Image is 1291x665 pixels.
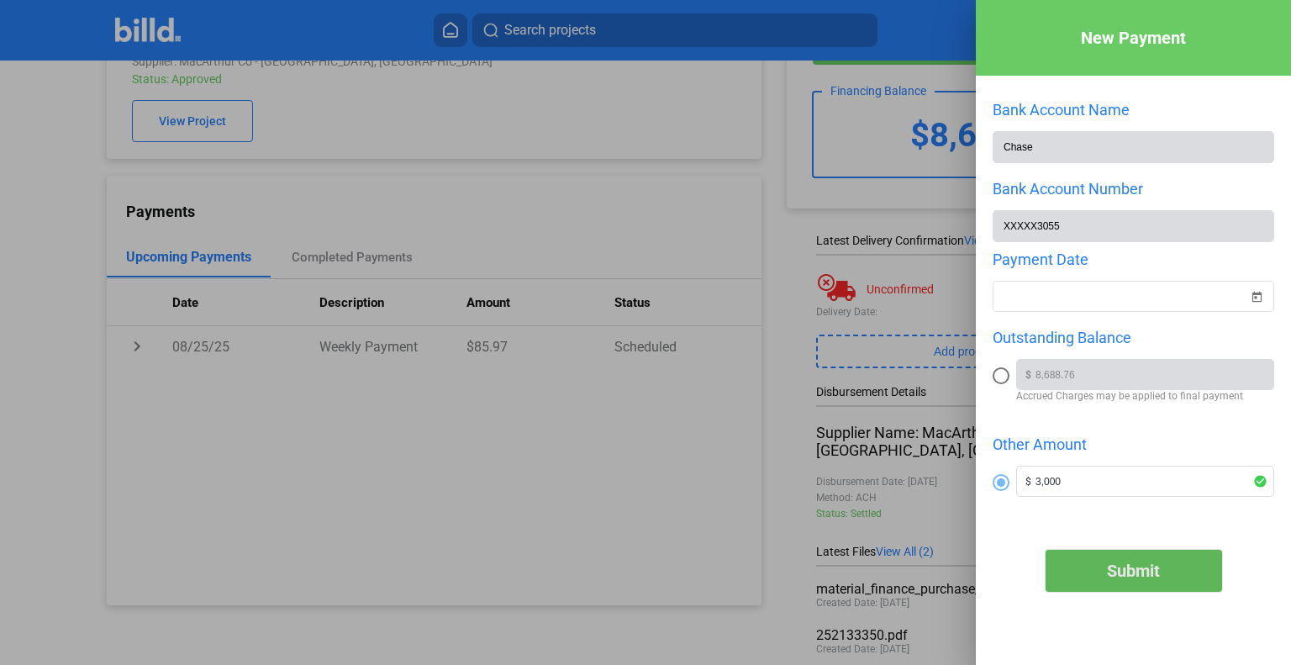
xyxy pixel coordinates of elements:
div: Outstanding Balance [993,329,1274,346]
mat-icon: check_circle [1253,472,1278,492]
span: $ [1017,467,1035,496]
div: Bank Account Name [993,101,1274,119]
span: Accrued Charges may be applied to final payment [1016,390,1274,402]
button: Cancel [1046,600,1222,642]
button: Submit [1046,550,1222,592]
div: Payment Date [993,251,1274,268]
span: Submit [1107,561,1160,581]
input: 0.00 [1035,467,1253,492]
span: $ [1017,360,1035,389]
span: Cancel [1110,612,1157,630]
div: Other Amount [993,435,1274,453]
input: 0.00 [1035,360,1273,385]
button: Open calendar [1248,278,1265,295]
div: Bank Account Number [993,180,1274,198]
